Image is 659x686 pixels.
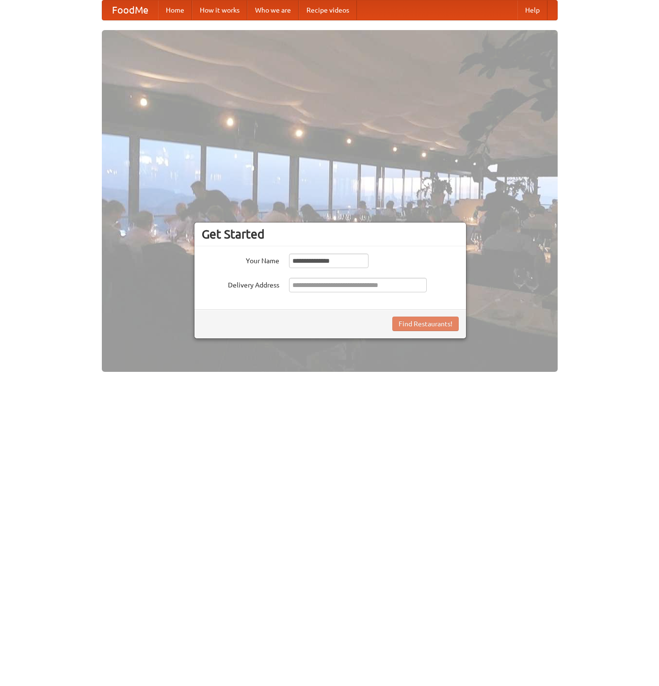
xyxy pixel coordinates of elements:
[202,227,459,241] h3: Get Started
[158,0,192,20] a: Home
[192,0,247,20] a: How it works
[517,0,547,20] a: Help
[247,0,299,20] a: Who we are
[202,254,279,266] label: Your Name
[202,278,279,290] label: Delivery Address
[392,317,459,331] button: Find Restaurants!
[299,0,357,20] a: Recipe videos
[102,0,158,20] a: FoodMe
